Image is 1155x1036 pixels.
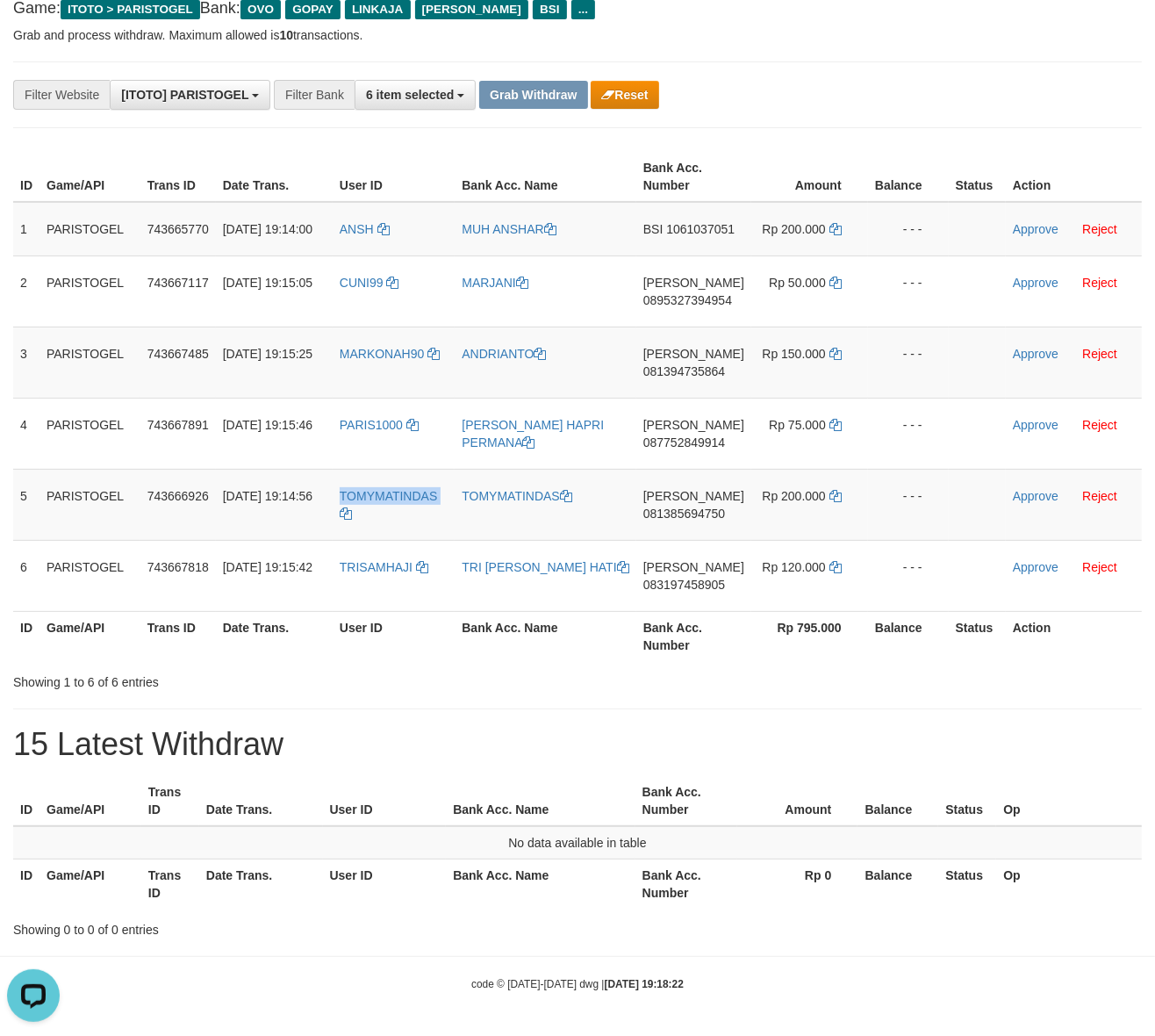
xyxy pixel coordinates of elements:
span: [PERSON_NAME] [643,347,744,361]
span: [DATE] 19:15:46 [223,418,312,432]
span: PARIS1000 [340,418,403,432]
a: ANSH [340,222,390,236]
a: TRI [PERSON_NAME] HATI [462,560,628,574]
a: CUNI99 [340,276,399,290]
td: - - - [868,202,949,256]
span: 743667117 [147,276,209,290]
span: [PERSON_NAME] [643,276,744,290]
a: MARKONAH90 [340,347,440,361]
th: Bank Acc. Number [635,860,737,910]
span: 743667485 [147,347,209,361]
th: Op [996,860,1142,910]
a: Copy 200000 to clipboard [829,489,842,503]
th: ID [13,776,39,826]
a: Approve [1013,347,1058,361]
th: Game/API [39,776,141,826]
th: Trans ID [140,152,216,202]
span: Copy 081394735864 to clipboard [643,364,725,378]
td: PARISTOGEL [39,540,140,611]
td: PARISTOGEL [39,469,140,540]
th: Bank Acc. Number [636,152,751,202]
a: Reject [1082,276,1117,290]
span: [DATE] 19:14:00 [223,222,312,236]
th: Date Trans. [199,776,323,826]
a: TOMYMATINDAS [340,489,438,521]
th: Date Trans. [199,860,323,910]
th: Game/API [39,860,141,910]
span: Rp 200.000 [762,222,825,236]
td: 5 [13,469,39,540]
span: CUNI99 [340,276,384,290]
a: Reject [1082,222,1117,236]
th: Action [1006,152,1142,202]
a: MUH ANSHAR [462,222,556,236]
th: User ID [323,776,447,826]
span: Rp 150.000 [762,347,825,361]
th: Action [1006,611,1142,661]
button: Grab Withdraw [479,81,587,109]
span: Rp 50.000 [769,276,826,290]
span: ANSH [340,222,374,236]
th: Status [949,611,1006,661]
td: PARISTOGEL [39,398,140,469]
span: 743667891 [147,418,209,432]
th: Trans ID [141,860,199,910]
a: Reject [1082,418,1117,432]
a: PARIS1000 [340,418,419,432]
span: Rp 200.000 [762,489,825,503]
td: 4 [13,398,39,469]
span: Copy 1061037051 to clipboard [666,222,735,236]
td: PARISTOGEL [39,327,140,398]
div: Showing 1 to 6 of 6 entries [13,666,468,691]
h1: 15 Latest Withdraw [13,727,1142,762]
td: - - - [868,255,949,327]
span: 743666926 [147,489,209,503]
td: 1 [13,202,39,256]
td: No data available in table [13,826,1142,860]
th: Op [996,776,1142,826]
th: ID [13,152,39,202]
span: [ITOTO] PARISTOGEL [121,88,248,102]
th: Balance [857,776,938,826]
span: 743667818 [147,560,209,574]
a: Approve [1013,222,1058,236]
span: BSI [643,222,664,236]
button: [ITOTO] PARISTOGEL [110,80,270,110]
span: [PERSON_NAME] [643,489,744,503]
div: Showing 0 to 0 of 0 entries [13,914,468,939]
td: PARISTOGEL [39,255,140,327]
div: Filter Bank [274,80,355,110]
span: 743665770 [147,222,209,236]
a: Copy 120000 to clipboard [829,560,842,574]
span: [DATE] 19:15:42 [223,560,312,574]
span: [DATE] 19:14:56 [223,489,312,503]
th: Bank Acc. Number [636,611,751,661]
th: ID [13,611,39,661]
span: [DATE] 19:15:25 [223,347,312,361]
th: Trans ID [141,776,199,826]
a: MARJANI [462,276,527,290]
th: Balance [868,611,949,661]
th: Balance [857,860,938,910]
th: Balance [868,152,949,202]
a: TOMYMATINDAS [462,489,572,503]
span: Copy 087752849914 to clipboard [643,435,725,450]
th: Trans ID [140,611,216,661]
th: Amount [751,152,868,202]
td: 6 [13,540,39,611]
strong: [DATE] 19:18:22 [605,978,684,990]
th: Date Trans. [216,611,333,661]
a: Approve [1013,560,1058,574]
th: Rp 0 [737,860,858,910]
a: [PERSON_NAME] HAPRI PERMANA [462,418,604,450]
th: Bank Acc. Name [455,611,636,661]
span: Copy 0895327394954 to clipboard [643,293,732,307]
th: Status [949,152,1006,202]
span: TRISAMHAJI [340,560,412,574]
span: [PERSON_NAME] [643,418,744,432]
th: ID [13,860,39,910]
th: Status [938,776,996,826]
p: Grab and process withdraw. Maximum allowed is transactions. [13,26,1142,44]
small: code © [DATE]-[DATE] dwg | [471,978,684,990]
th: Date Trans. [216,152,333,202]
